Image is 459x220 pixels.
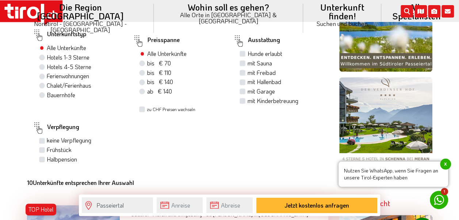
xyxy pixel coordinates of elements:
[440,159,451,170] span: x
[47,63,91,71] label: Hotels 4-5 Sterne
[27,179,134,186] b: Unterkünfte entsprechen Ihrer Auswahl
[430,191,448,209] a: 1 Nutzen Sie WhatsApp, wenn Sie Fragen an unsere Tirol-Experten habenx
[339,77,432,170] img: verdinserhof.png
[247,69,275,77] label: mit Freibad
[147,50,186,58] label: Alle Unterkünfte
[441,188,448,195] span: 1
[312,20,372,27] small: Suchen und buchen
[147,59,171,67] span: bis € 70
[441,5,454,18] i: Kontakt
[47,91,75,99] label: Bauernhöfe
[47,53,89,61] label: Hotels 1-3 Sterne
[247,50,282,58] label: Hunde erlaubt
[82,197,153,213] input: Wo soll's hingehen?
[146,106,195,113] label: zu CHF Preisen wechseln
[247,59,272,67] label: mit Sauna
[47,155,77,163] label: Halbpension
[47,44,86,52] label: Alle Unterkünfte
[256,198,377,213] button: Jetzt kostenlos anfragen
[147,69,171,76] span: bis € 110
[26,204,56,215] div: TOP Hotel
[147,87,172,95] span: ab € 140
[47,136,91,144] label: keine Verpflegung
[47,72,89,80] label: Ferienwohnungen
[428,5,440,18] i: Fotogalerie
[247,97,298,105] label: mit Kinderbetreuung
[247,78,281,86] label: mit Hallenbad
[162,12,295,24] small: Alle Orte in [GEOGRAPHIC_DATA] & [GEOGRAPHIC_DATA]
[206,197,252,213] input: Abreise
[47,146,72,154] label: Frühstück
[414,5,427,18] i: Karte öffnen
[247,87,275,95] label: mit Garage
[16,20,145,33] small: Nordtirol - [GEOGRAPHIC_DATA] - [GEOGRAPHIC_DATA]
[47,81,91,90] label: Chalet/Ferienhaus
[147,78,173,86] span: bis € 140
[27,179,33,186] b: 10
[32,120,79,136] label: Verpflegung
[338,162,448,187] span: Nutzen Sie WhatsApp, wenn Sie Fragen an unsere Tirol-Experten haben
[157,197,203,213] input: Anreise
